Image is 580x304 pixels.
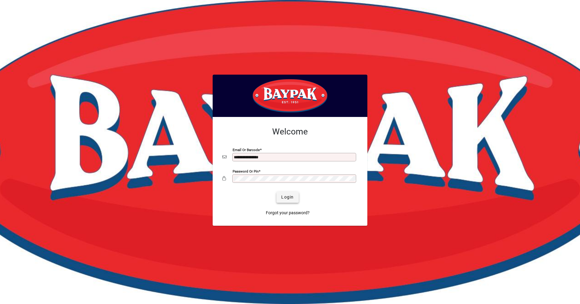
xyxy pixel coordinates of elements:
[266,210,310,216] span: Forgot your password?
[263,208,312,218] a: Forgot your password?
[233,147,260,152] mat-label: Email or Barcode
[276,192,298,203] button: Login
[233,169,259,173] mat-label: Password or Pin
[281,194,294,200] span: Login
[222,127,358,137] h2: Welcome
